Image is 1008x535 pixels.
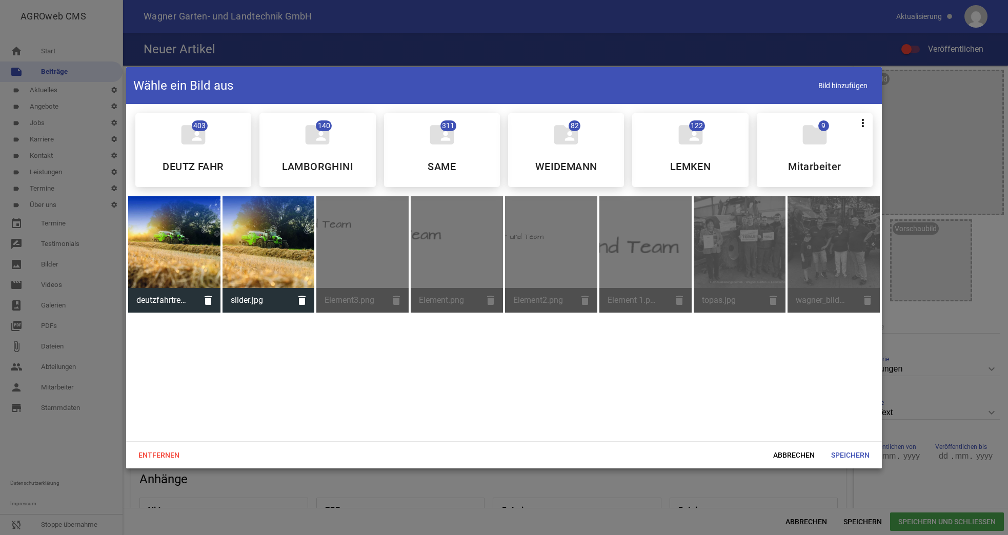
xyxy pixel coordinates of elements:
i: folder_shared [428,120,456,149]
button: more_vert [853,113,873,132]
h5: Mitarbeiter [788,161,841,172]
i: delete [196,288,220,313]
i: folder_shared [179,120,208,149]
span: 122 [689,120,705,131]
div: LAMBORGHINI [259,113,375,187]
span: 311 [440,120,456,131]
h5: LEMKEN [670,161,711,172]
h5: DEUTZ FAHR [163,161,224,172]
i: folder_shared [552,120,580,149]
i: folder_shared [676,120,705,149]
span: slider.jpg [223,287,290,314]
span: 9 [818,120,829,131]
div: DEUTZ FAHR [135,113,251,187]
i: folder [800,120,829,149]
div: WEIDEMANN [508,113,624,187]
span: Entfernen [130,446,188,464]
h5: SAME [428,161,456,172]
i: more_vert [857,117,869,129]
span: 140 [316,120,332,131]
h5: WEIDEMANN [535,161,597,172]
span: 403 [192,120,208,131]
span: deutzfahrtreggerbild.jpg [128,287,196,314]
h5: LAMBORGHINI [282,161,353,172]
span: Bild hinzufügen [811,75,875,96]
span: 82 [569,120,580,131]
span: Abbrechen [765,446,823,464]
i: folder_shared [303,120,332,149]
span: Speichern [823,446,878,464]
div: SAME [384,113,500,187]
h4: Wähle ein Bild aus [133,77,233,94]
i: delete [290,288,314,313]
div: Mitarbeiter [757,113,873,187]
div: LEMKEN [632,113,748,187]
